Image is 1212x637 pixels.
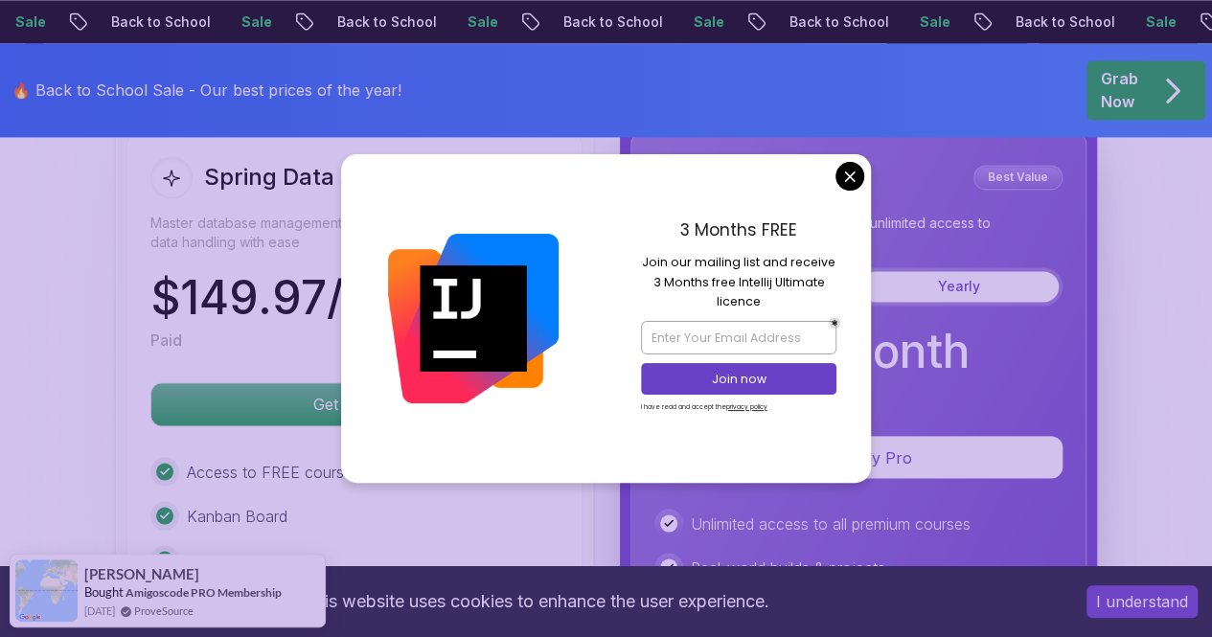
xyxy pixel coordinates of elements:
h2: Spring Data JPA [204,162,382,193]
p: Real-world builds & projects [691,556,885,579]
p: Master database management, advanced querying, and expert data handling with ease [150,214,559,252]
span: [DATE] [84,603,115,619]
p: Best Value [976,168,1060,187]
p: Back to School [767,12,898,32]
p: Sale [1124,12,1185,32]
p: Sale [898,12,959,32]
img: provesource social proof notification image [15,559,78,622]
p: Sale [446,12,507,32]
button: Yearly [860,271,1059,302]
div: This website uses cookies to enhance the user experience. [14,580,1058,623]
p: Get Course [151,383,558,425]
p: Back to School [541,12,672,32]
button: Accept cookies [1086,585,1198,618]
p: Analytics [187,548,249,571]
a: Amigoscode PRO Membership [126,585,282,600]
p: Access to FREE courses [187,460,360,483]
p: 🔥 Back to School Sale - Our best prices of the year! [11,79,401,102]
p: Back to School [315,12,446,32]
p: Sale [219,12,281,32]
a: ProveSource [134,603,194,619]
p: Back to School [89,12,219,32]
p: $ 149.97 / Month [150,275,495,321]
p: Unlimited access to all premium courses [691,512,971,535]
p: Grab Now [1101,67,1138,113]
a: Get Course [150,395,559,414]
p: Back to School [994,12,1124,32]
p: Paid [150,329,182,352]
p: Sale [672,12,733,32]
span: [PERSON_NAME] [84,566,199,582]
button: Get Course [150,382,559,426]
span: Bought [84,584,124,600]
p: Kanban Board [187,504,287,527]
